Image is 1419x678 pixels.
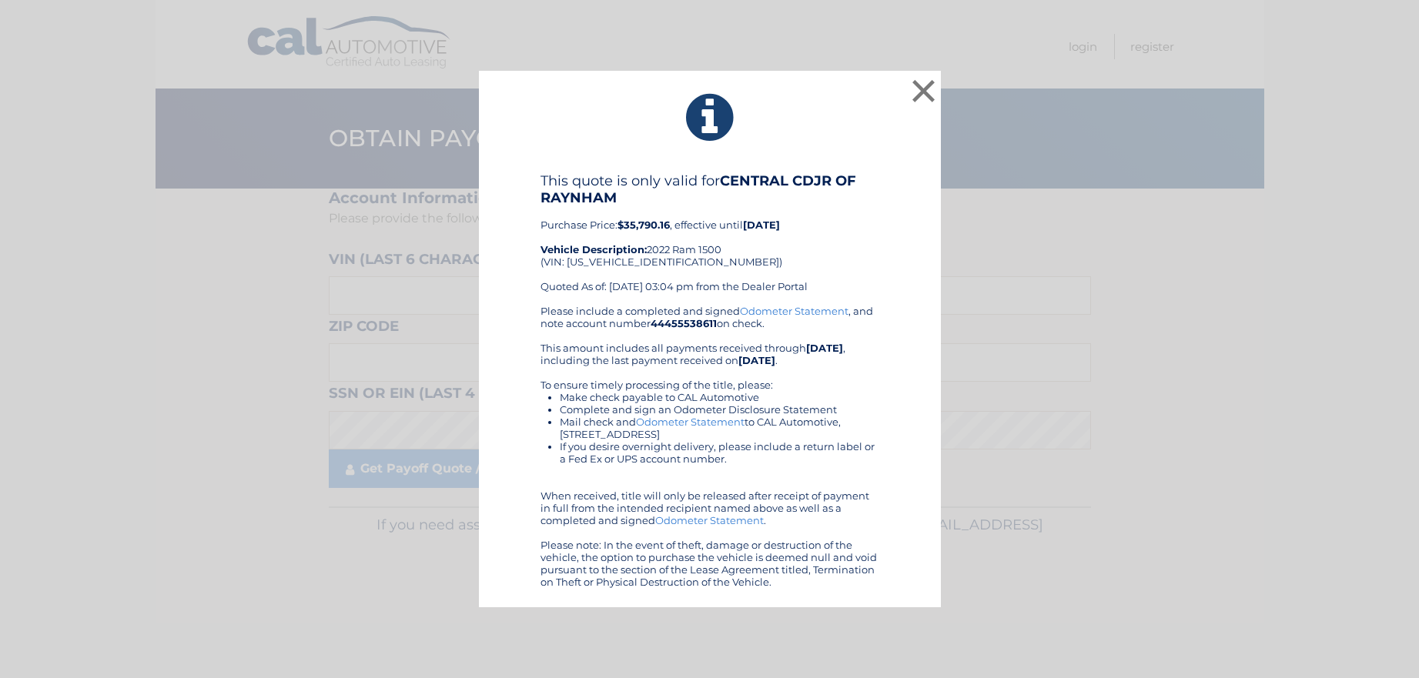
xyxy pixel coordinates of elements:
[540,243,647,256] strong: Vehicle Description:
[740,305,848,317] a: Odometer Statement
[655,514,764,526] a: Odometer Statement
[560,391,879,403] li: Make check payable to CAL Automotive
[909,75,939,106] button: ×
[806,342,843,354] b: [DATE]
[540,305,879,588] div: Please include a completed and signed , and note account number on check. This amount includes al...
[540,172,879,305] div: Purchase Price: , effective until 2022 Ram 1500 (VIN: [US_VEHICLE_IDENTIFICATION_NUMBER]) Quoted ...
[743,219,780,231] b: [DATE]
[560,440,879,465] li: If you desire overnight delivery, please include a return label or a Fed Ex or UPS account number.
[738,354,775,366] b: [DATE]
[560,403,879,416] li: Complete and sign an Odometer Disclosure Statement
[540,172,856,206] b: CENTRAL CDJR OF RAYNHAM
[617,219,670,231] b: $35,790.16
[651,317,717,329] b: 44455538611
[636,416,745,428] a: Odometer Statement
[560,416,879,440] li: Mail check and to CAL Automotive, [STREET_ADDRESS]
[540,172,879,206] h4: This quote is only valid for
